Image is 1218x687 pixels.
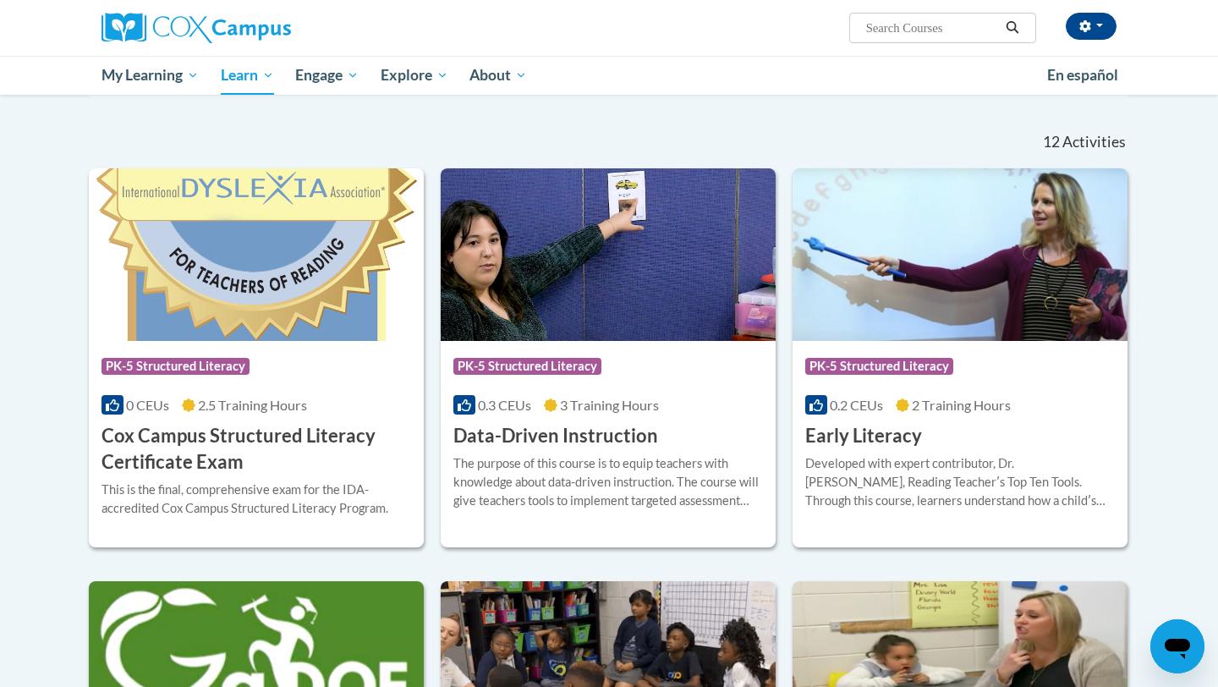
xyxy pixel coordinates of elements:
span: Activities [1062,133,1126,151]
a: Course LogoPK-5 Structured Literacy0.3 CEUs3 Training Hours Data-Driven InstructionThe purpose of... [441,168,776,547]
h3: Early Literacy [805,423,922,449]
input: Search Courses [864,18,1000,38]
a: Course LogoPK-5 Structured Literacy0.2 CEUs2 Training Hours Early LiteracyDeveloped with expert c... [793,168,1127,547]
span: En español [1047,66,1118,84]
span: About [469,65,527,85]
span: PK-5 Structured Literacy [453,358,601,375]
span: My Learning [101,65,199,85]
span: Explore [381,65,448,85]
span: 3 Training Hours [560,397,659,413]
span: 0.2 CEUs [830,397,883,413]
span: Learn [221,65,274,85]
button: Search [1000,18,1025,38]
img: Course Logo [793,168,1127,341]
div: Main menu [76,56,1142,95]
div: This is the final, comprehensive exam for the IDA-accredited Cox Campus Structured Literacy Program. [101,481,411,518]
span: 0.3 CEUs [478,397,531,413]
a: About [459,56,539,95]
img: Cox Campus [101,13,291,43]
iframe: Button to launch messaging window [1150,619,1204,673]
a: Explore [370,56,459,95]
button: Account Settings [1066,13,1116,40]
a: Course LogoPK-5 Structured Literacy0 CEUs2.5 Training Hours Cox Campus Structured Literacy Certif... [89,168,424,547]
span: 0 CEUs [126,397,169,413]
div: The purpose of this course is to equip teachers with knowledge about data-driven instruction. The... [453,454,763,510]
span: 2 Training Hours [912,397,1011,413]
span: PK-5 Structured Literacy [101,358,250,375]
img: Course Logo [89,168,424,341]
a: My Learning [91,56,210,95]
div: Developed with expert contributor, Dr. [PERSON_NAME], Reading Teacherʹs Top Ten Tools. Through th... [805,454,1115,510]
h3: Cox Campus Structured Literacy Certificate Exam [101,423,411,475]
span: PK-5 Structured Literacy [805,358,953,375]
span: 12 [1043,133,1060,151]
img: Course Logo [441,168,776,341]
a: Engage [284,56,370,95]
a: En español [1036,58,1129,93]
span: 2.5 Training Hours [198,397,307,413]
span: Engage [295,65,359,85]
h3: Data-Driven Instruction [453,423,658,449]
a: Cox Campus [101,13,423,43]
a: Learn [210,56,285,95]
